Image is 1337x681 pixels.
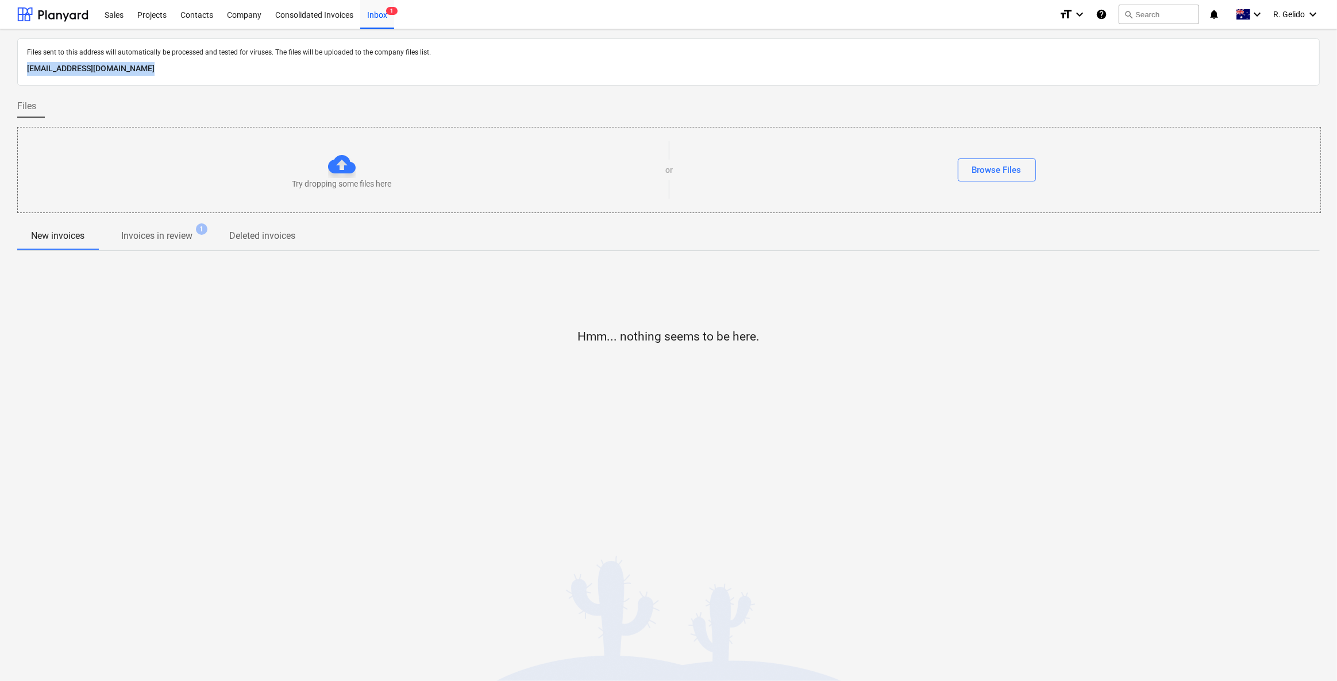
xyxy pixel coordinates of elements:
[1059,7,1073,21] i: format_size
[1119,5,1199,24] button: Search
[31,229,84,243] p: New invoices
[1208,7,1220,21] i: notifications
[1073,7,1086,21] i: keyboard_arrow_down
[27,62,1310,76] p: [EMAIL_ADDRESS][DOMAIN_NAME]
[17,99,36,113] span: Files
[121,229,192,243] p: Invoices in review
[972,162,1022,177] div: Browse Files
[1273,10,1305,19] span: R. Gelido
[196,223,207,235] span: 1
[1096,7,1107,21] i: Knowledge base
[1124,10,1133,19] span: search
[1280,626,1337,681] iframe: Chat Widget
[27,48,1310,57] p: Files sent to this address will automatically be processed and tested for viruses. The files will...
[292,178,391,189] p: Try dropping some files here
[229,229,295,243] p: Deleted invoices
[386,7,398,15] span: 1
[958,158,1036,181] button: Browse Files
[665,164,673,176] p: or
[17,127,1321,213] div: Try dropping some files hereorBrowse Files
[1306,7,1320,21] i: keyboard_arrow_down
[577,329,760,345] p: Hmm... nothing seems to be here.
[1250,7,1264,21] i: keyboard_arrow_down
